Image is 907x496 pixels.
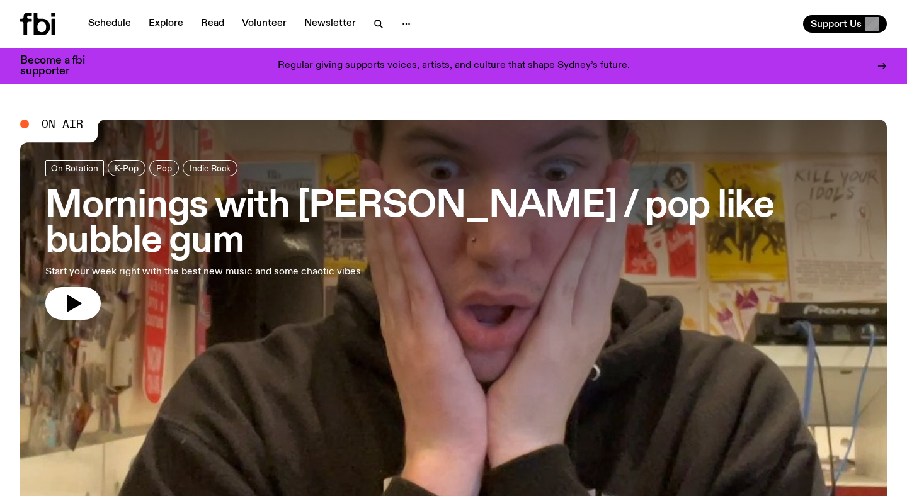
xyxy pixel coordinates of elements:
a: Volunteer [234,15,294,33]
span: K-Pop [115,163,139,172]
a: Mornings with [PERSON_NAME] / pop like bubble gumStart your week right with the best new music an... [45,160,862,320]
a: K-Pop [108,160,145,176]
p: Start your week right with the best new music and some chaotic vibes [45,264,368,279]
span: Indie Rock [190,163,231,172]
span: On Rotation [51,163,98,172]
h3: Become a fbi supporter [20,55,101,77]
a: Pop [149,160,179,176]
span: Support Us [811,18,862,30]
a: Newsletter [297,15,363,33]
span: On Air [42,118,83,130]
a: On Rotation [45,160,104,176]
h3: Mornings with [PERSON_NAME] / pop like bubble gum [45,189,862,259]
a: Read [193,15,232,33]
a: Indie Rock [183,160,237,176]
span: Pop [156,163,172,172]
p: Regular giving supports voices, artists, and culture that shape Sydney’s future. [278,60,630,72]
button: Support Us [803,15,887,33]
a: Explore [141,15,191,33]
a: Schedule [81,15,139,33]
